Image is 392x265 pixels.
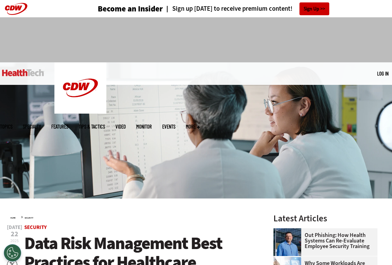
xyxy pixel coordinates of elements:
[136,124,152,129] a: MonITor
[4,244,21,262] div: Cookies Settings
[273,228,301,256] img: Scott Currie
[299,2,329,15] a: Sign Up
[54,62,106,114] img: Home
[377,70,389,77] a: Log in
[273,228,305,234] a: Scott Currie
[23,124,41,129] span: Specialty
[10,238,19,244] span: 2025
[70,24,322,55] iframe: advertisement
[24,224,47,231] a: Security
[10,214,255,220] div: »
[163,6,293,12] a: Sign up [DATE] to receive premium content!
[98,5,163,13] a: Become an Insider
[273,256,305,262] a: Electronic health records
[377,70,389,77] div: User menu
[51,124,68,129] a: Features
[162,124,175,129] a: Events
[7,231,22,238] span: 22
[10,217,16,219] a: Home
[4,244,21,262] button: Open Preferences
[2,69,44,76] img: Home
[186,124,200,129] span: More
[7,225,22,230] span: [DATE]
[273,214,377,223] h3: Latest Articles
[115,124,126,129] a: Video
[273,232,373,249] a: Out Phishing: How Health Systems Can Re-Evaluate Employee Security Training
[79,124,105,129] a: Tips & Tactics
[54,108,106,115] a: CDW
[25,217,33,219] a: Security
